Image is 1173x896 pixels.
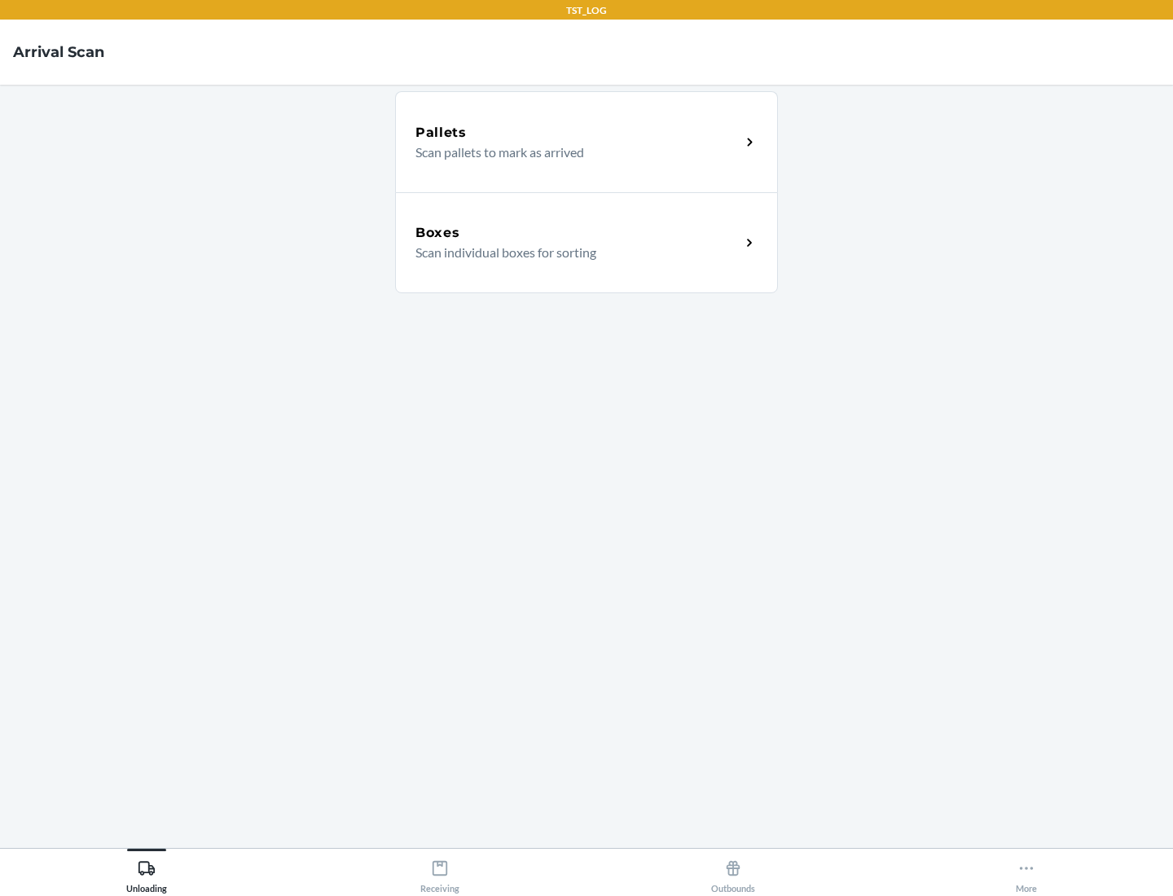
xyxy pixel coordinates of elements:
p: Scan individual boxes for sorting [415,243,727,262]
h5: Pallets [415,123,467,143]
div: Unloading [126,853,167,894]
div: Outbounds [711,853,755,894]
button: Outbounds [586,849,880,894]
button: Receiving [293,849,586,894]
h5: Boxes [415,223,460,243]
button: More [880,849,1173,894]
a: PalletsScan pallets to mark as arrived [395,91,778,192]
div: More [1016,853,1037,894]
p: Scan pallets to mark as arrived [415,143,727,162]
a: BoxesScan individual boxes for sorting [395,192,778,293]
h4: Arrival Scan [13,42,104,63]
div: Receiving [420,853,459,894]
p: TST_LOG [566,3,607,18]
